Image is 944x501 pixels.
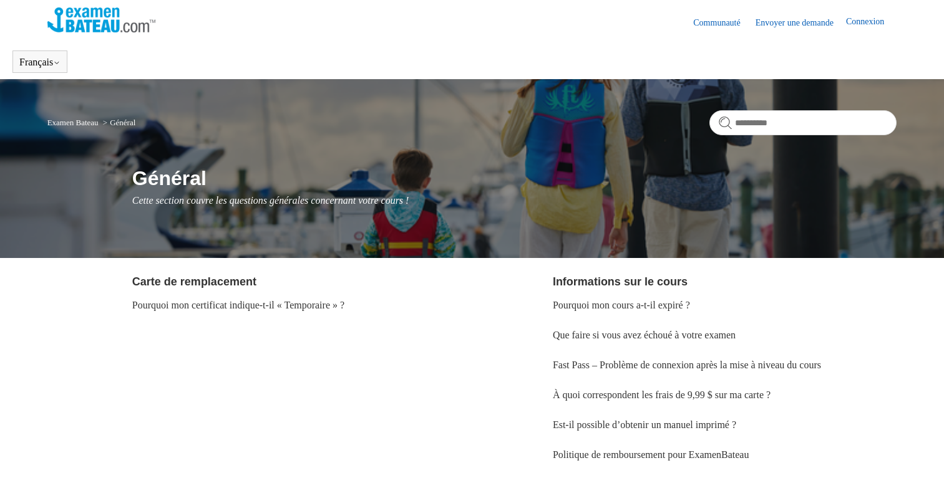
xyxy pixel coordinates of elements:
p: Cette section couvre les questions générales concernant votre cours ! [132,193,897,208]
a: Examen Bateau [47,118,99,127]
a: Carte de remplacement [132,275,256,288]
a: Politique de remboursement pour ExamenBateau [553,449,749,460]
div: Chat Support [864,459,935,492]
h1: Général [132,163,897,193]
button: Français [19,57,61,68]
a: Pourquoi mon certificat indique-t-il « Temporaire » ? [132,300,344,310]
a: Communauté [693,16,752,29]
a: Fast Pass – Problème de connexion après la mise à niveau du cours [553,360,821,370]
li: Général [100,118,135,127]
img: Page d’accueil du Centre d’aide Examen Bateau [47,7,155,32]
input: Rechercher [709,110,897,135]
a: Est-il possible d’obtenir un manuel imprimé ? [553,419,736,430]
li: Examen Bateau [47,118,100,127]
a: Connexion [846,15,897,30]
a: Informations sur le cours [553,275,688,288]
a: À quoi correspondent les frais de 9,99 $ sur ma carte ? [553,389,771,400]
a: Pourquoi mon cours a-t-il expiré ? [553,300,690,310]
a: Envoyer une demande [756,16,846,29]
a: Que faire si vous avez échoué à votre examen [553,330,736,340]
